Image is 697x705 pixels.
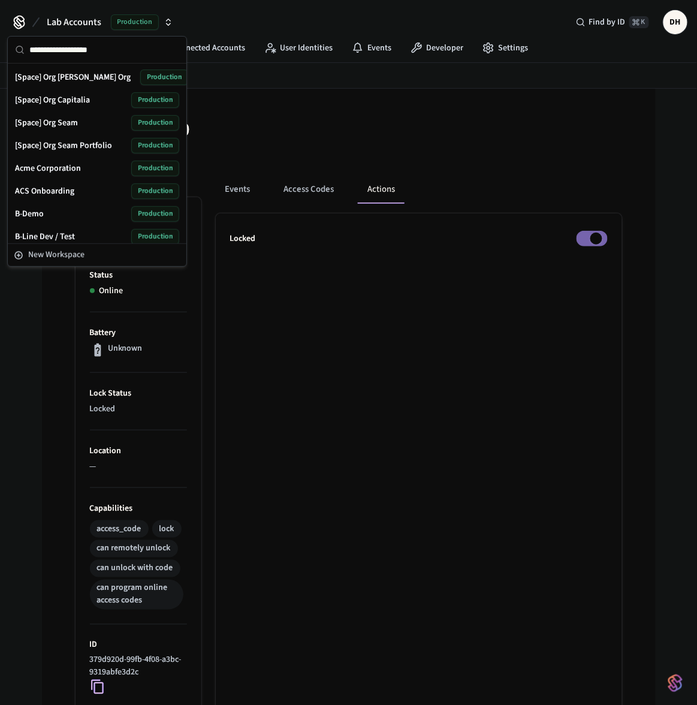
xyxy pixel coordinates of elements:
[90,654,182,679] p: 379d920d-99fb-4f08-a3bc-9319abfe3d2c
[15,71,131,83] span: [Space] Org [PERSON_NAME] Org
[146,37,255,59] a: Connected Accounts
[629,16,649,28] span: ⌘ K
[28,249,85,261] span: New Workspace
[97,523,141,535] div: access_code
[131,161,179,176] span: Production
[15,231,75,243] span: B-Line Dev / Test
[358,175,405,204] button: Actions
[90,639,187,652] p: ID
[90,269,187,282] p: Status
[589,16,626,28] span: Find by ID
[90,445,187,457] p: Location
[97,543,171,555] div: can remotely unlock
[111,14,159,30] span: Production
[15,117,78,129] span: [Space] Org Seam
[473,37,538,59] a: Settings
[216,175,260,204] button: Events
[131,115,179,131] span: Production
[131,92,179,108] span: Production
[90,403,187,415] p: Locked
[665,11,686,33] span: DH
[401,37,473,59] a: Developer
[15,140,112,152] span: [Space] Org Seam Portfolio
[342,37,401,59] a: Events
[15,185,74,197] span: ACS Onboarding
[230,233,256,245] p: Locked
[131,206,179,222] span: Production
[131,229,179,245] span: Production
[131,183,179,199] span: Production
[97,582,176,607] div: can program online access codes
[47,15,101,29] span: Lab Accounts
[90,327,187,339] p: Battery
[216,175,622,204] div: ant example
[274,175,344,204] button: Access Codes
[90,387,187,400] p: Lock Status
[15,162,81,174] span: Acme Corporation
[9,245,185,265] button: New Workspace
[76,117,342,142] h5: Access Unit 2.0
[8,64,186,243] div: Suggestions
[255,37,342,59] a: User Identities
[15,94,90,106] span: [Space] Org Capitalia
[90,502,187,515] p: Capabilities
[131,138,179,153] span: Production
[663,10,687,34] button: DH
[668,674,683,693] img: SeamLogoGradient.69752ec5.svg
[15,208,44,220] span: B-Demo
[159,523,174,535] div: lock
[97,562,173,575] div: can unlock with code
[90,460,187,473] p: —
[99,285,123,297] p: Online
[140,70,188,85] span: Production
[566,11,659,33] div: Find by ID⌘ K
[108,342,143,355] p: Unknown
